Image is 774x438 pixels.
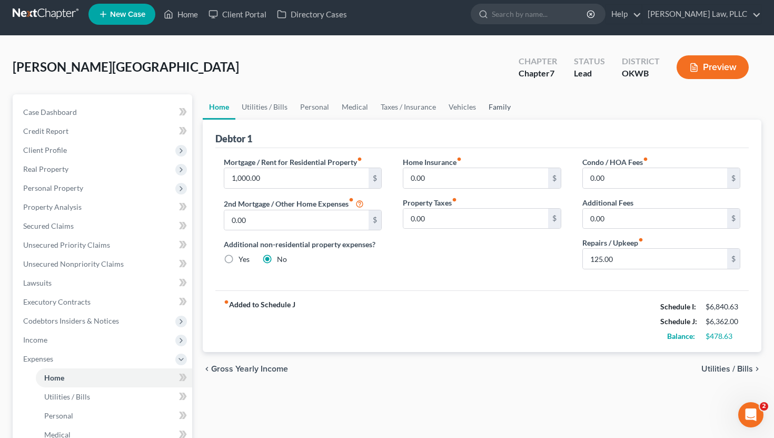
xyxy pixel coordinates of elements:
span: Lawsuits [23,278,52,287]
a: Vehicles [442,94,482,120]
a: Personal [36,406,192,425]
button: chevron_left Gross Yearly Income [203,365,288,373]
a: Property Analysis [15,198,192,217]
i: fiber_manual_record [349,197,354,202]
a: Home [158,5,203,24]
div: $6,840.63 [706,301,740,312]
a: Utilities / Bills [235,94,294,120]
i: fiber_manual_record [457,157,462,162]
span: Income [23,335,47,344]
span: Case Dashboard [23,108,77,116]
input: -- [224,168,369,188]
div: Lead [574,67,605,80]
i: fiber_manual_record [357,157,362,162]
div: Chapter [519,55,557,67]
input: -- [583,168,728,188]
button: Preview [677,55,749,79]
a: Directory Cases [272,5,352,24]
a: Lawsuits [15,274,192,293]
label: Repairs / Upkeep [582,237,643,248]
a: Medical [335,94,374,120]
span: New Case [110,11,145,18]
span: Personal Property [23,183,83,192]
strong: Schedule J: [660,317,697,326]
span: Credit Report [23,126,68,135]
a: Taxes / Insurance [374,94,442,120]
i: fiber_manual_record [224,299,229,305]
span: Secured Claims [23,221,74,230]
label: Condo / HOA Fees [582,157,648,168]
button: Utilities / Bills chevron_right [701,365,761,373]
div: $ [727,168,740,188]
a: Case Dashboard [15,103,192,122]
label: Additional Fees [582,197,633,208]
div: $ [548,209,561,229]
span: Utilities / Bills [701,365,753,373]
i: fiber_manual_record [638,237,643,242]
div: Status [574,55,605,67]
span: Real Property [23,164,68,173]
label: Mortgage / Rent for Residential Property [224,157,362,168]
strong: Schedule I: [660,302,696,311]
div: $ [369,168,381,188]
a: Home [36,368,192,387]
span: 2 [760,402,768,411]
span: [PERSON_NAME][GEOGRAPHIC_DATA] [13,59,239,74]
span: Codebtors Insiders & Notices [23,316,119,325]
div: Chapter [519,67,557,80]
a: Executory Contracts [15,293,192,312]
span: Expenses [23,354,53,363]
span: Gross Yearly Income [211,365,288,373]
iframe: Intercom live chat [738,402,763,427]
a: Home [203,94,235,120]
span: Home [44,373,64,382]
i: chevron_left [203,365,211,373]
div: $ [548,168,561,188]
a: Credit Report [15,122,192,141]
a: Secured Claims [15,217,192,236]
div: $6,362.00 [706,316,740,327]
div: $ [727,249,740,269]
label: Home Insurance [403,157,462,168]
input: -- [403,168,548,188]
label: Additional non-residential property expenses? [224,239,382,250]
i: fiber_manual_record [643,157,648,162]
input: -- [583,209,728,229]
a: [PERSON_NAME] Law, PLLC [642,5,761,24]
i: fiber_manual_record [452,197,457,202]
span: Property Analysis [23,202,82,211]
div: $ [369,210,381,230]
div: District [622,55,660,67]
a: Help [606,5,641,24]
a: Unsecured Nonpriority Claims [15,255,192,274]
a: Unsecured Priority Claims [15,236,192,255]
strong: Added to Schedule J [224,299,295,344]
input: -- [224,210,369,230]
label: 2nd Mortgage / Other Home Expenses [224,197,364,210]
div: $ [727,209,740,229]
span: Executory Contracts [23,297,91,306]
a: Family [482,94,517,120]
span: Personal [44,411,73,420]
a: Personal [294,94,335,120]
span: Client Profile [23,145,67,154]
label: Yes [239,254,250,265]
i: chevron_right [753,365,761,373]
span: 7 [550,68,554,78]
label: Property Taxes [403,197,457,208]
div: $478.63 [706,331,740,342]
strong: Balance: [667,332,695,340]
label: No [277,254,287,265]
span: Unsecured Priority Claims [23,240,110,249]
input: -- [403,209,548,229]
a: Utilities / Bills [36,387,192,406]
a: Client Portal [203,5,272,24]
span: Unsecured Nonpriority Claims [23,259,124,268]
div: OKWB [622,67,660,80]
span: Utilities / Bills [44,392,90,401]
div: Debtor 1 [215,132,252,145]
input: Search by name... [492,4,588,24]
input: -- [583,249,728,269]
